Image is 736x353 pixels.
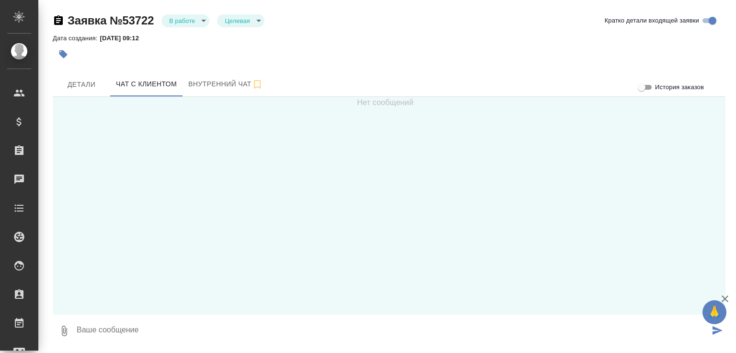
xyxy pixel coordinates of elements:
[110,72,183,96] button: 77021581268 (Aisulu) - (undefined)
[100,35,146,42] p: [DATE] 09:12
[357,97,414,108] span: Нет сообщений
[702,300,726,324] button: 🙏
[706,302,723,322] span: 🙏
[222,17,253,25] button: Целевая
[53,44,74,65] button: Добавить тэг
[605,16,699,25] span: Кратко детали входящей заявки
[217,14,264,27] div: В работе
[161,14,209,27] div: В работе
[655,82,704,92] span: История заказов
[53,35,100,42] p: Дата создания:
[53,15,64,26] button: Скопировать ссылку
[116,78,177,90] span: Чат с клиентом
[166,17,198,25] button: В работе
[68,14,154,27] a: Заявка №53722
[188,78,263,90] span: Внутренний чат
[252,79,263,90] svg: Подписаться
[58,79,104,91] span: Детали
